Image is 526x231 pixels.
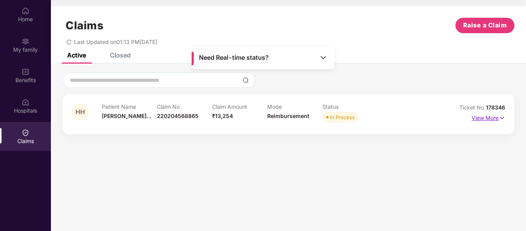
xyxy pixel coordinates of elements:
[267,103,322,110] p: Mode
[22,68,29,76] img: svg+xml;base64,PHN2ZyBpZD0iQmVuZWZpdHMiIHhtbG5zPSJodHRwOi8vd3d3LnczLm9yZy8yMDAwL3N2ZyIgd2lkdGg9Ij...
[102,103,157,110] p: Patient Name
[157,113,199,119] span: 220204568865
[74,39,157,45] span: Last Updated on 01:13 PM[DATE]
[66,39,72,45] span: redo
[330,113,355,121] div: In Process
[212,113,233,119] span: ₹13,254
[463,20,507,30] span: Raise a Claim
[157,103,212,110] p: Claim No
[76,109,85,115] span: HH
[322,103,378,110] p: Status
[267,113,309,119] span: Reimbursement
[22,37,29,45] img: svg+xml;base64,PHN2ZyB3aWR0aD0iMjAiIGhlaWdodD0iMjAiIHZpZXdCb3g9IjAgMCAyMCAyMCIgZmlsbD0ibm9uZSIgeG...
[22,7,29,15] img: svg+xml;base64,PHN2ZyBpZD0iSG9tZSIgeG1sbnM9Imh0dHA6Ly93d3cudzMub3JnLzIwMDAvc3ZnIiB3aWR0aD0iMjAiIG...
[459,104,486,111] span: Ticket No
[67,51,86,59] div: Active
[455,18,514,33] button: Raise a Claim
[66,19,103,32] h1: Claims
[499,114,505,122] img: svg+xml;base64,PHN2ZyB4bWxucz0iaHR0cDovL3d3dy53My5vcmcvMjAwMC9zdmciIHdpZHRoPSIxNyIgaGVpZ2h0PSIxNy...
[243,77,249,83] img: svg+xml;base64,PHN2ZyBpZD0iU2VhcmNoLTMyeDMyIiB4bWxucz0iaHR0cDovL3d3dy53My5vcmcvMjAwMC9zdmciIHdpZH...
[110,51,131,59] div: Closed
[486,104,505,111] span: 178346
[199,54,269,62] span: Need Real-time status?
[102,113,151,119] span: [PERSON_NAME]...
[472,112,505,122] p: View More
[22,129,29,137] img: svg+xml;base64,PHN2ZyBpZD0iQ2xhaW0iIHhtbG5zPSJodHRwOi8vd3d3LnczLm9yZy8yMDAwL3N2ZyIgd2lkdGg9IjIwIi...
[319,54,327,61] img: Toggle Icon
[212,103,267,110] p: Claim Amount
[22,98,29,106] img: svg+xml;base64,PHN2ZyBpZD0iSG9zcGl0YWxzIiB4bWxucz0iaHR0cDovL3d3dy53My5vcmcvMjAwMC9zdmciIHdpZHRoPS...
